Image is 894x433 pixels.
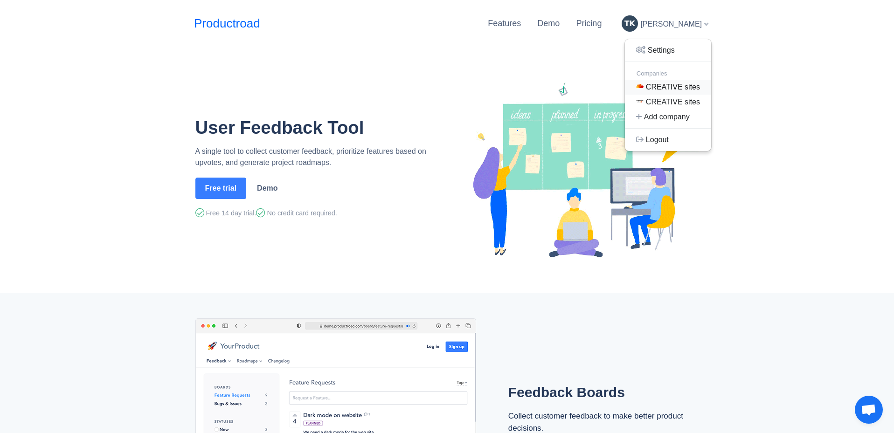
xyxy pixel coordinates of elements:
a: Logout [625,132,711,147]
div: Free 14 day trial. No credit card required. [195,207,444,219]
img: CREATIVE sites logo [636,82,644,90]
a: CREATIVE sites [625,95,711,110]
p: A single tool to collect customer feedback, prioritize features based on upvotes, and generate pr... [195,146,444,168]
a: Otvorený chat [855,396,883,424]
button: Free trial [195,178,247,199]
a: Demo [537,19,560,28]
a: Productroad [194,14,260,33]
a: Pricing [576,19,602,28]
div: [PERSON_NAME] [618,12,712,35]
span: [PERSON_NAME] [640,20,702,28]
img: Productroad [462,73,701,262]
a: Settings [625,43,711,58]
h2: Feedback Boards [508,384,690,401]
a: Features [488,19,521,28]
a: Demo [251,179,284,197]
a: Add company [625,110,711,124]
h1: User Feedback Tool [195,117,444,138]
div: [PERSON_NAME] [624,39,712,151]
a: CREATIVE sites [625,80,711,95]
div: Companies [637,69,700,78]
img: CREATIVE sites logo [636,97,644,105]
img: Tomáš Karas userpic [622,15,638,32]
